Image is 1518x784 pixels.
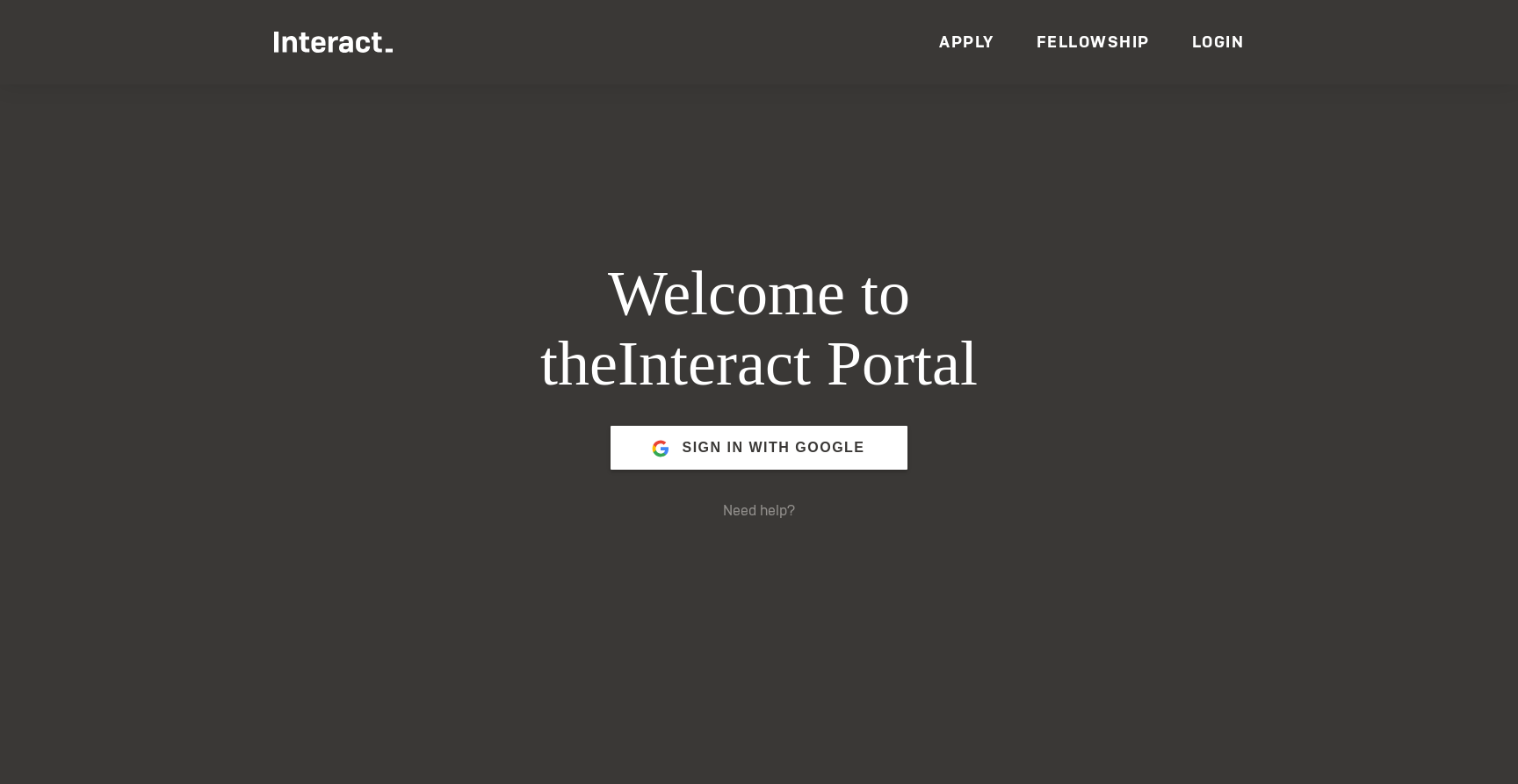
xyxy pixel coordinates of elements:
[618,328,978,399] span: Interact Portal
[1192,32,1245,52] a: Login
[1037,32,1150,52] a: Fellowship
[422,259,1096,399] h1: Welcome to the
[682,427,864,469] span: Sign in with Google
[274,32,393,53] img: Interact Logo
[723,501,795,520] a: Need help?
[939,32,994,52] a: Apply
